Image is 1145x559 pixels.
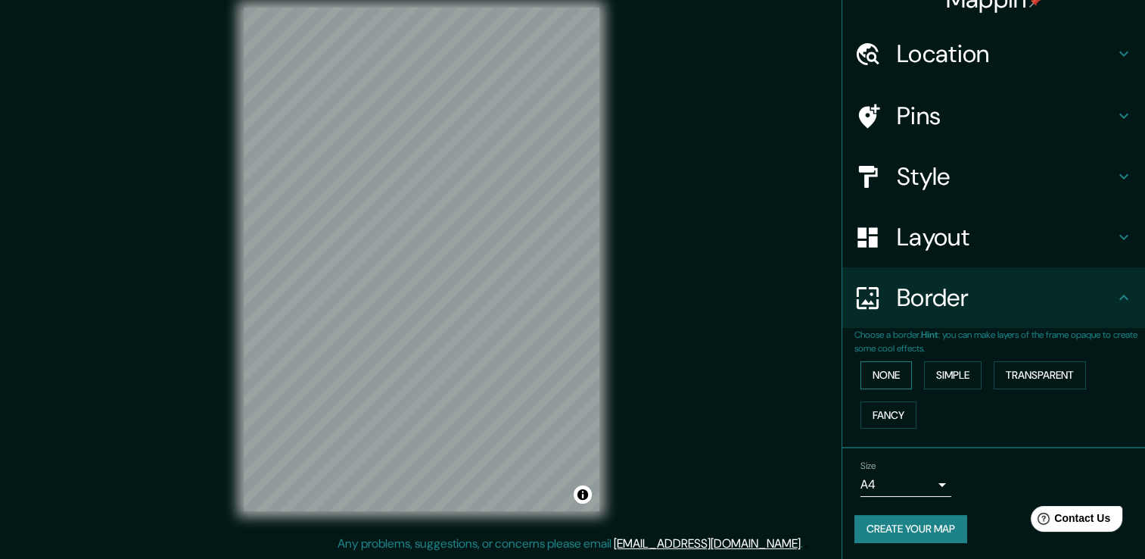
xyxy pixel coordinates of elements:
canvas: Map [244,8,599,511]
div: Layout [842,207,1145,267]
button: None [860,361,912,389]
div: Style [842,146,1145,207]
iframe: Help widget launcher [1010,500,1128,542]
div: . [805,535,808,553]
button: Simple [924,361,982,389]
button: Toggle attribution [574,486,592,504]
div: Pins [842,86,1145,146]
h4: Border [897,283,1115,313]
h4: Style [897,161,1115,192]
button: Create your map [854,515,967,543]
b: Hint [921,329,938,341]
button: Transparent [994,361,1086,389]
div: . [803,535,805,553]
h4: Layout [897,222,1115,252]
div: Location [842,23,1145,84]
label: Size [860,460,876,473]
a: [EMAIL_ADDRESS][DOMAIN_NAME] [614,536,801,551]
h4: Pins [897,101,1115,131]
div: Border [842,267,1145,328]
div: A4 [860,473,951,497]
button: Fancy [860,401,916,429]
h4: Location [897,39,1115,69]
p: Any problems, suggestions, or concerns please email . [338,535,803,553]
p: Choose a border. : you can make layers of the frame opaque to create some cool effects. [854,328,1145,355]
